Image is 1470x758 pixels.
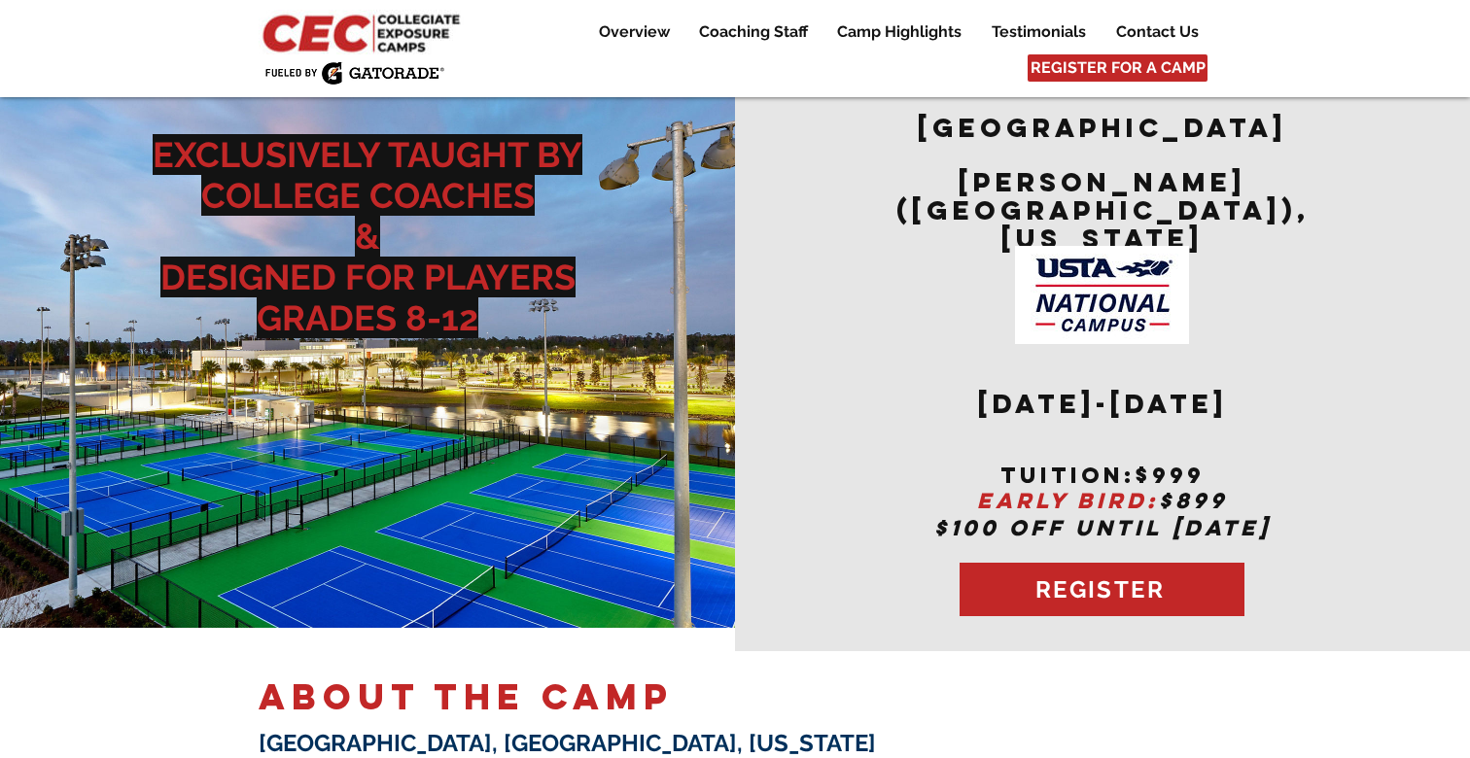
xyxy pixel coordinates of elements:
img: CEC Logo Primary_edited.jpg [259,10,469,54]
img: Fueled by Gatorade.png [264,61,444,85]
span: ABOUT THE CAMP [259,674,674,719]
p: Overview [589,20,680,44]
p: Testimonials [982,20,1096,44]
a: Camp Highlights [822,20,976,44]
span: tuition:$999 [1000,462,1205,489]
p: Contact Us [1106,20,1208,44]
a: Contact Us [1102,20,1212,44]
p: Coaching Staff [689,20,818,44]
img: USTA Campus image_edited.jpg [1015,246,1189,344]
span: [DATE]-[DATE] [978,387,1228,420]
nav: Site [570,20,1212,44]
a: REGISTER [960,563,1244,616]
span: GRADES 8-12 [257,297,478,338]
p: Camp Highlights [827,20,971,44]
span: & [355,216,380,257]
span: REGISTER [1035,575,1165,603]
span: ([GEOGRAPHIC_DATA]), [US_STATE] [896,193,1310,255]
a: Coaching Staff [684,20,822,44]
span: $899 [1159,487,1228,514]
a: Overview [584,20,683,44]
span: [GEOGRAPHIC_DATA], [GEOGRAPHIC_DATA], [US_STATE] [259,729,876,757]
span: REGISTER FOR A CAMP [1031,57,1206,79]
span: [GEOGRAPHIC_DATA] [918,111,1287,144]
span: EARLY BIRD: [977,487,1159,514]
a: Testimonials [977,20,1101,44]
span: $100 OFF UNTIL [DATE] [934,514,1271,541]
a: REGISTER FOR A CAMP [1028,54,1207,82]
span: EXCLUSIVELY TAUGHT BY COLLEGE COACHES [153,134,582,216]
span: DESIGNED FOR PLAYERS [160,257,576,297]
span: [PERSON_NAME] [959,165,1246,198]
